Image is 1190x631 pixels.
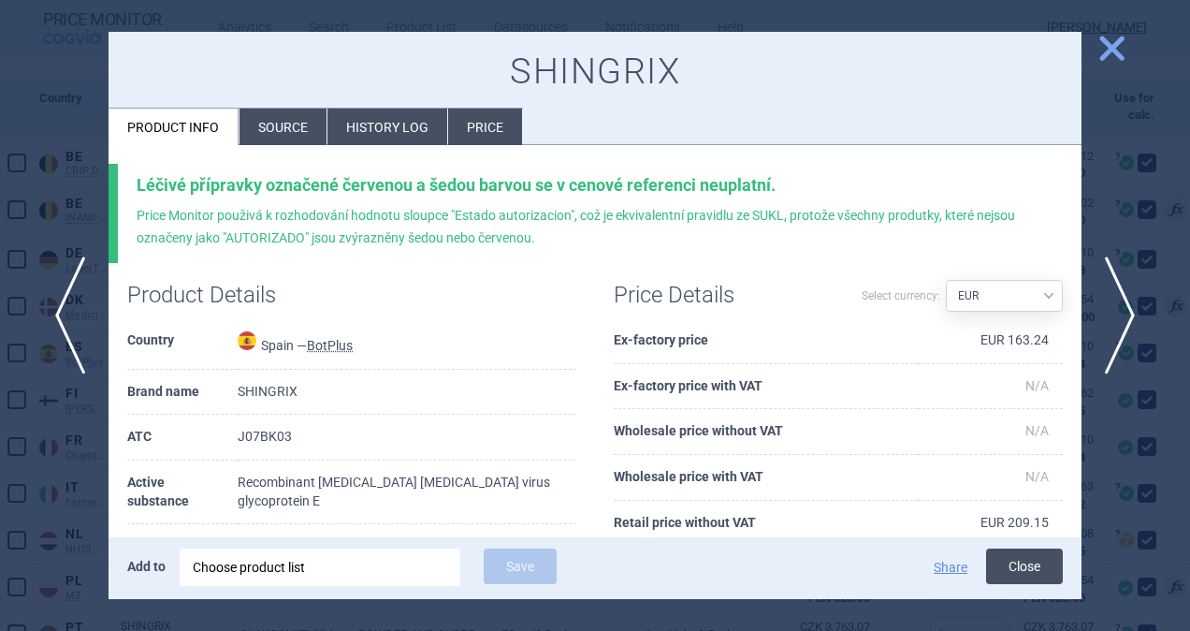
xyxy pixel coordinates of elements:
[238,461,576,524] td: Recombinant [MEDICAL_DATA] [MEDICAL_DATA] virus glycoprotein E
[109,109,239,145] li: Product info
[137,175,1063,196] div: Léčivé přípravky označené červenou a šedou barvou se v cenové referenci neuplatní.
[1025,378,1049,393] span: N/A
[484,549,557,584] button: Save
[238,415,576,461] td: J07BK03
[238,524,576,570] td: GLAXO SMITHKLINE
[307,338,353,353] abbr: BotPlus — Online database developed by the General Council of Official Associations of Pharmacist...
[1025,423,1049,438] span: N/A
[614,409,918,455] th: Wholesale price without VAT
[448,109,522,145] li: Price
[918,501,1063,547] td: EUR 209.15
[614,501,918,547] th: Retail price without VAT
[918,318,1063,364] td: EUR 163.24
[127,461,238,524] th: Active substance
[614,455,918,501] th: Wholesale price with VAT
[614,318,918,364] th: Ex-factory price
[1025,469,1049,484] span: N/A
[127,282,352,309] h1: Product Details
[614,282,838,309] h1: Price Details
[127,549,166,584] p: Add to
[327,109,447,145] li: History log
[180,549,460,586] div: Choose product list
[137,205,1063,250] p: Price Monitor použivá k rozhodování hodnotu sloupce "Estado autorizacion", což je ekvivalentní pr...
[986,549,1063,584] button: Close
[193,549,447,586] div: Choose product list
[862,280,940,312] label: Select currency:
[127,51,1063,94] h1: SHINGRIX
[614,364,918,410] th: Ex-factory price with VAT
[127,318,238,370] th: Country
[127,370,238,416] th: Brand name
[238,331,256,350] img: Spain
[934,561,967,574] button: Share
[239,109,327,145] li: Source
[238,318,576,370] td: Spain —
[127,524,238,570] th: Company
[127,415,238,461] th: ATC
[238,370,576,416] td: SHINGRIX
